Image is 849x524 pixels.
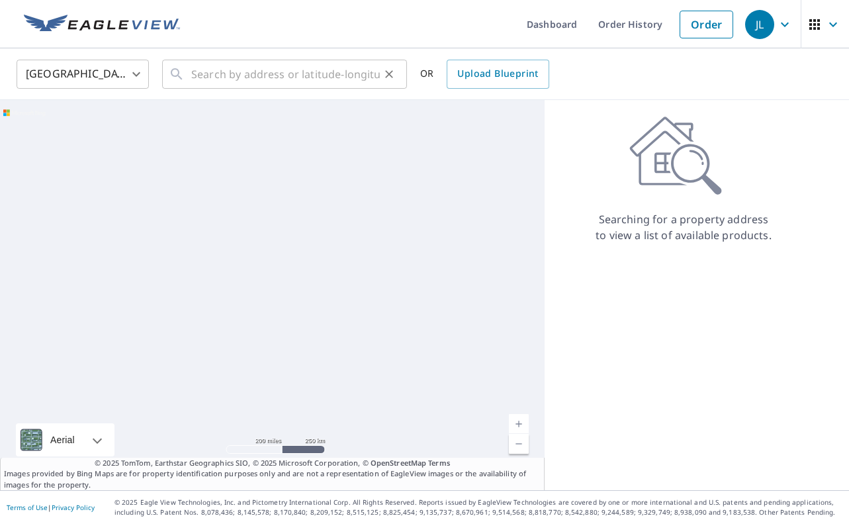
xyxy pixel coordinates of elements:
img: EV Logo [24,15,180,34]
button: Clear [380,65,398,83]
div: Aerial [16,423,114,456]
span: Upload Blueprint [457,66,538,82]
span: © 2025 TomTom, Earthstar Geographics SIO, © 2025 Microsoft Corporation, © [95,458,450,469]
a: Terms of Use [7,503,48,512]
a: Privacy Policy [52,503,95,512]
a: OpenStreetMap [371,458,426,468]
a: Order [680,11,733,38]
p: | [7,503,95,511]
p: Searching for a property address to view a list of available products. [595,211,772,243]
a: Current Level 5, Zoom Out [509,434,529,454]
a: Terms [428,458,450,468]
div: JL [745,10,774,39]
input: Search by address or latitude-longitude [191,56,380,93]
div: [GEOGRAPHIC_DATA] [17,56,149,93]
div: OR [420,60,549,89]
div: Aerial [46,423,79,456]
p: © 2025 Eagle View Technologies, Inc. and Pictometry International Corp. All Rights Reserved. Repo... [114,498,842,517]
a: Upload Blueprint [447,60,549,89]
a: Current Level 5, Zoom In [509,414,529,434]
